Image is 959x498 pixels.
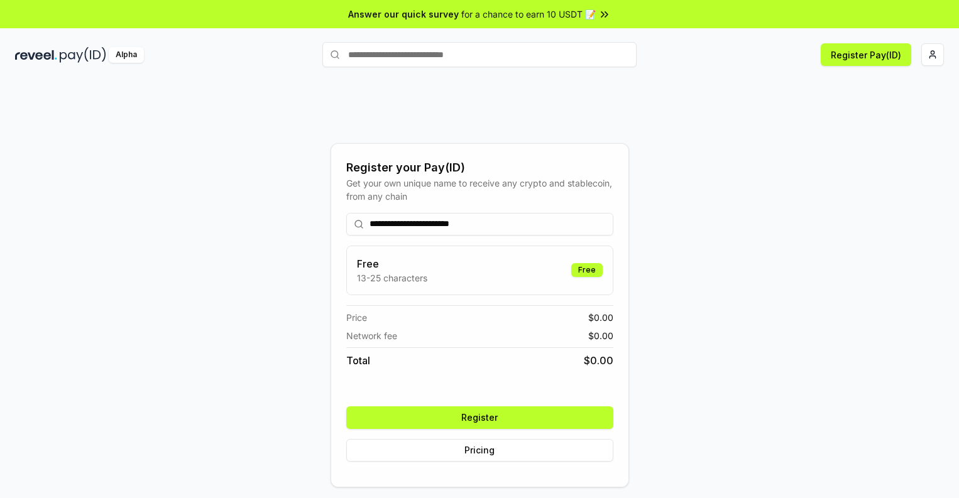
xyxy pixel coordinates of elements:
[571,263,603,277] div: Free
[346,311,367,324] span: Price
[60,47,106,63] img: pay_id
[346,406,613,429] button: Register
[346,329,397,342] span: Network fee
[15,47,57,63] img: reveel_dark
[588,329,613,342] span: $ 0.00
[346,353,370,368] span: Total
[461,8,596,21] span: for a chance to earn 10 USDT 📝
[357,256,427,271] h3: Free
[584,353,613,368] span: $ 0.00
[357,271,427,284] p: 13-25 characters
[109,47,144,63] div: Alpha
[346,176,613,203] div: Get your own unique name to receive any crypto and stablecoin, from any chain
[348,8,459,21] span: Answer our quick survey
[346,439,613,462] button: Pricing
[588,311,613,324] span: $ 0.00
[821,43,911,66] button: Register Pay(ID)
[346,159,613,176] div: Register your Pay(ID)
